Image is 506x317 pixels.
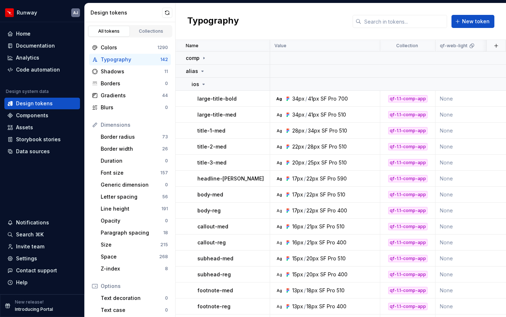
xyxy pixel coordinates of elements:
div: 0 [165,218,168,224]
div: / [304,191,306,198]
div: Colors [101,44,157,51]
div: Ag [276,96,282,102]
div: 28px [308,143,320,150]
div: / [304,271,306,278]
div: SF Pro [321,143,337,150]
div: 268 [159,254,168,260]
p: subhead-reg [197,271,231,278]
div: Generic dimension [101,181,165,188]
div: All tokens [91,28,127,34]
div: Font size [101,169,160,176]
a: Data sources [4,146,80,157]
div: / [305,111,307,118]
div: Space [101,253,159,260]
div: Runway [17,9,37,16]
div: Options [101,283,168,290]
div: 18 [163,230,168,236]
div: / [304,223,306,230]
div: 22px [306,175,318,182]
div: Design tokens [91,9,162,16]
div: qf-1.1-comp-app [388,143,427,150]
div: qf-1.1-comp-app [388,287,427,294]
div: 34px [292,95,305,102]
div: 8 [165,266,168,272]
div: Ag [276,192,282,198]
div: 700 [338,95,348,102]
div: 21px [307,223,318,230]
p: Introducing Portal [15,306,53,312]
p: ios [192,81,199,88]
div: qf-1.1-comp-app [388,175,427,182]
div: 0 [165,295,168,301]
div: SF Pro [319,239,335,246]
div: qf-1.1-comp-app [388,255,427,262]
div: 18px [306,303,318,310]
p: body-med [197,191,223,198]
div: SF Pro [319,287,335,294]
div: 510 [339,159,347,166]
div: 510 [337,223,345,230]
div: / [305,143,307,150]
div: 510 [339,143,347,150]
button: Contact support [4,265,80,276]
div: 0 [165,105,168,110]
a: Border width26 [98,143,171,155]
div: 41px [308,95,319,102]
div: SF Pro [321,159,337,166]
div: qf-1.1-comp-app [388,303,427,310]
div: Settings [16,255,37,262]
a: Settings [4,253,80,264]
div: 400 [337,239,346,246]
div: SF Pro [321,111,337,118]
div: 215 [160,242,168,248]
div: qf-1.1-comp-app [388,127,427,134]
a: Design tokens [4,98,80,109]
div: 0 [165,307,168,313]
div: Ag [276,288,282,293]
a: Font size157 [98,167,171,179]
div: 510 [338,255,346,262]
button: RunwayAJ [1,5,83,20]
a: Border radius73 [98,131,171,143]
div: Notifications [16,219,49,226]
a: Assets [4,122,80,133]
div: / [305,127,307,134]
div: Ag [276,176,282,182]
div: Gradients [101,92,162,99]
div: Home [16,30,31,37]
img: 6b187050-a3ed-48aa-8485-808e17fcee26.png [5,8,14,17]
div: 13px [292,303,303,310]
p: body-reg [197,207,221,214]
p: callout-reg [197,239,226,246]
div: AJ [73,10,78,16]
div: Ag [276,304,282,309]
p: subhead-med [197,255,233,262]
p: title-3-med [197,159,226,166]
div: Text decoration [101,294,165,302]
a: Documentation [4,40,80,52]
a: Paragraph spacing18 [98,227,171,239]
div: Z-index [101,265,165,272]
button: Notifications [4,217,80,228]
a: Opacity0 [98,215,171,227]
div: 0 [165,158,168,164]
div: 18px [306,287,318,294]
div: 142 [160,57,168,62]
div: Border radius [101,133,162,141]
div: 16px [292,239,304,246]
div: / [304,239,306,246]
div: / [304,255,306,262]
div: Dimensions [101,121,168,129]
div: 20px [292,159,305,166]
div: Typography [101,56,160,63]
div: 1290 [157,45,168,50]
a: Space268 [98,251,171,263]
p: title-1-med [197,127,225,134]
button: Search ⌘K [4,229,80,240]
p: New release! [15,299,44,305]
a: Gradients44 [89,90,171,101]
div: Data sources [16,148,50,155]
div: Invite team [16,243,44,250]
div: 400 [338,271,348,278]
div: qf-1.1-comp-app [388,159,427,166]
